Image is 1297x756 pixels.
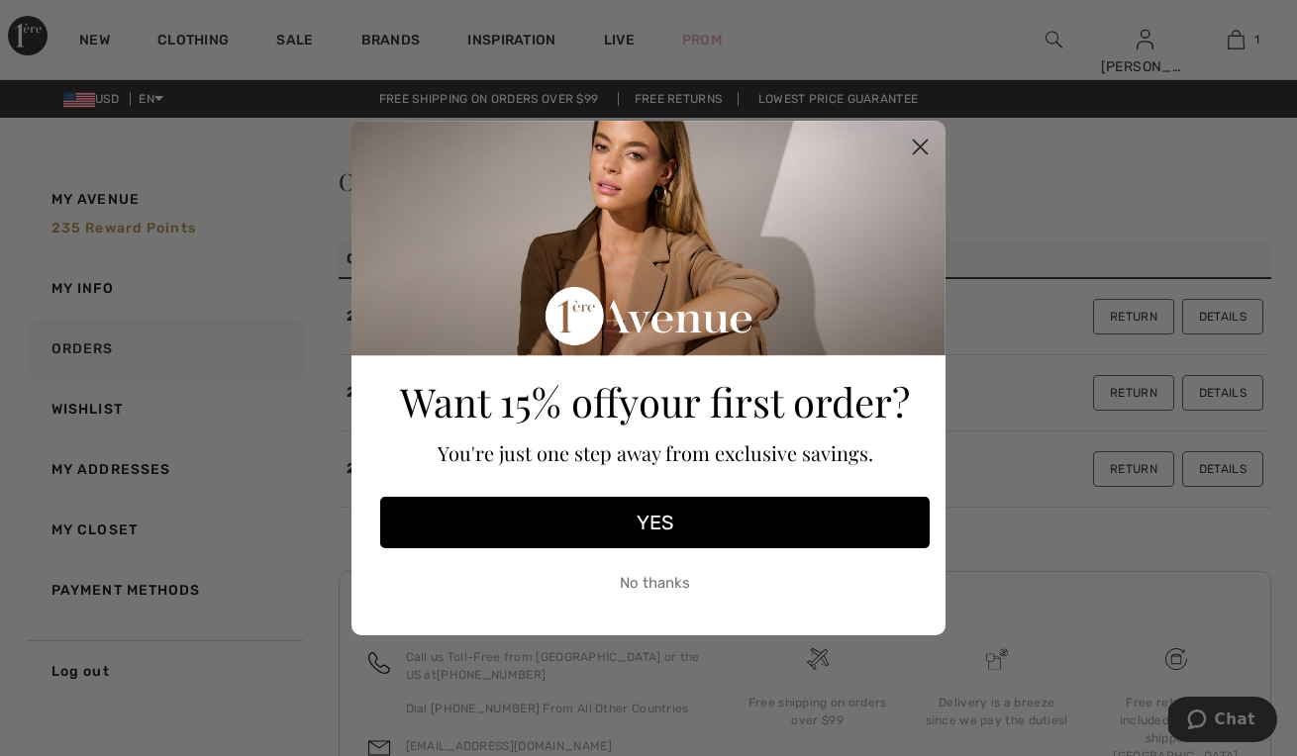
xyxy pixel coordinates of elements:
[380,497,930,548] button: YES
[380,558,930,608] button: No thanks
[400,375,619,427] span: Want 15% off
[47,14,87,32] span: Chat
[903,130,938,164] button: Close dialog
[619,375,910,427] span: your first order?
[438,439,873,466] span: You're just one step away from exclusive savings.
